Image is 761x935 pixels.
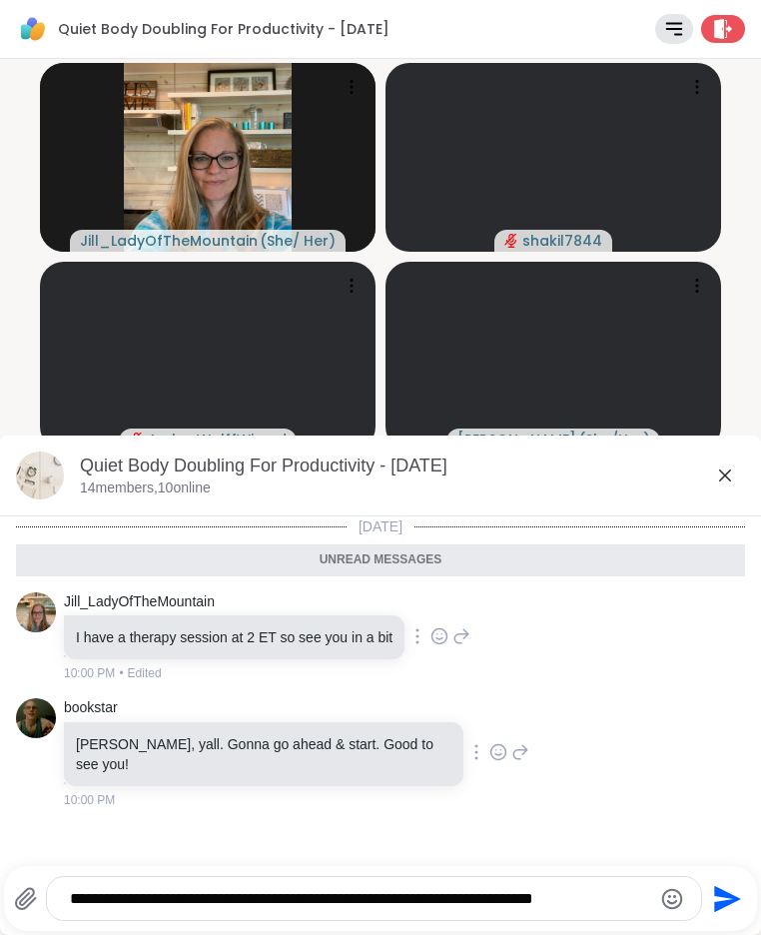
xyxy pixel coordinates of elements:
p: [PERSON_NAME], yall. Gonna go ahead & start. Good to see you! [76,734,451,774]
img: ShareWell Logomark [16,12,50,46]
p: I have a therapy session at 2 ET so see you in a bit [76,627,392,647]
span: AmberWolffWizard [148,430,287,450]
img: https://sharewell-space-live.sfo3.digitaloceanspaces.com/user-generated/535310fa-e9f2-4698-8a7d-4... [16,698,56,738]
span: audio-muted [130,433,144,447]
span: audio-muted [504,234,518,248]
span: Edited [128,664,162,682]
span: shakil7844 [522,231,602,251]
a: Jill_LadyOfTheMountain [64,592,215,612]
div: Quiet Body Doubling For Productivity - [DATE] [80,454,745,478]
span: ( She/ Her ) [260,231,336,251]
span: 10:00 PM [64,791,115,809]
span: • [119,664,123,682]
span: 10:00 PM [64,664,115,682]
span: [PERSON_NAME] [457,430,576,450]
img: https://sharewell-space-live.sfo3.digitaloceanspaces.com/user-generated/2564abe4-c444-4046-864b-7... [16,592,56,632]
div: Unread messages [16,544,745,576]
a: bookstar [64,698,118,718]
p: 14 members, 10 online [80,478,211,498]
img: Quiet Body Doubling For Productivity - Tuesday, Sep 09 [16,452,64,499]
span: [DATE] [347,516,414,536]
img: Jill_LadyOfTheMountain [124,63,292,252]
span: Quiet Body Doubling For Productivity - [DATE] [58,19,389,39]
span: Jill_LadyOfTheMountain [80,231,258,251]
span: ( She/Her ) [578,430,650,450]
